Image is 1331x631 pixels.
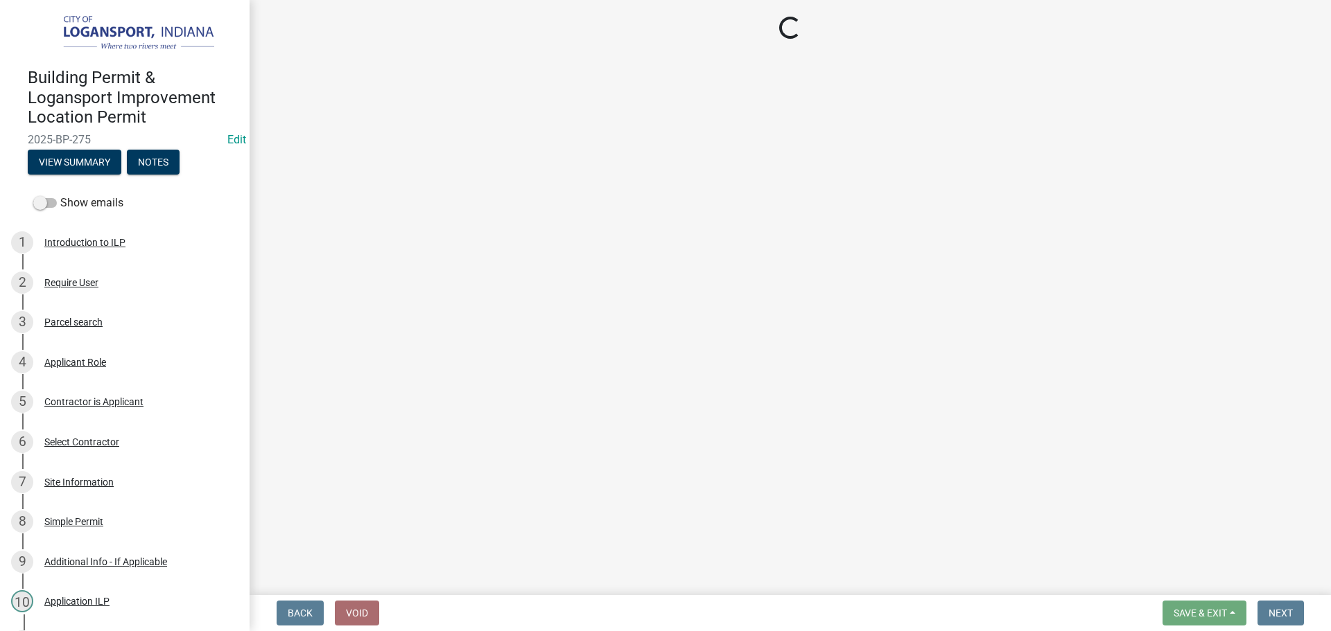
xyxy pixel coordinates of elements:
[44,517,103,526] div: Simple Permit
[44,278,98,287] div: Require User
[11,551,33,573] div: 9
[44,357,106,367] div: Applicant Role
[277,601,324,625] button: Back
[28,15,227,53] img: City of Logansport, Indiana
[127,150,180,175] button: Notes
[44,437,119,447] div: Select Contractor
[1269,607,1293,619] span: Next
[11,311,33,333] div: 3
[1258,601,1304,625] button: Next
[28,133,222,146] span: 2025-BP-275
[227,133,246,146] a: Edit
[1174,607,1227,619] span: Save & Exit
[44,238,125,247] div: Introduction to ILP
[11,471,33,493] div: 7
[1163,601,1246,625] button: Save & Exit
[288,607,313,619] span: Back
[11,231,33,254] div: 1
[11,391,33,413] div: 5
[44,596,110,606] div: Application ILP
[28,68,238,127] h4: Building Permit & Logansport Improvement Location Permit
[335,601,379,625] button: Void
[227,133,246,146] wm-modal-confirm: Edit Application Number
[11,351,33,373] div: 4
[44,477,114,487] div: Site Information
[11,272,33,294] div: 2
[127,157,180,168] wm-modal-confirm: Notes
[44,397,143,407] div: Contractor is Applicant
[33,195,123,211] label: Show emails
[44,557,167,567] div: Additional Info - If Applicable
[44,317,103,327] div: Parcel search
[11,590,33,612] div: 10
[28,157,121,168] wm-modal-confirm: Summary
[11,510,33,533] div: 8
[28,150,121,175] button: View Summary
[11,431,33,453] div: 6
